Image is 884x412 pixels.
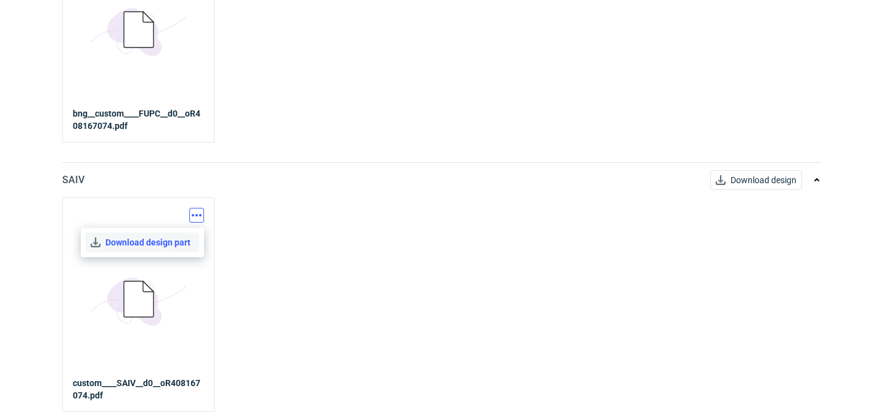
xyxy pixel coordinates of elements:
a: bng__custom____FUPC__d0__oR408167074.pdf [73,107,204,132]
button: Actions [189,208,204,223]
strong: bng__custom____FUPC__d0__oR408167074.pdf [73,109,200,131]
span: Download design [731,176,796,184]
a: Download design part [86,233,199,252]
a: custom____SAIV__d0__oR408167074.pdf [73,377,204,402]
strong: custom____SAIV__d0__oR408167074.pdf [73,378,200,400]
button: Download design [710,170,802,190]
p: SAIV [62,173,84,187]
